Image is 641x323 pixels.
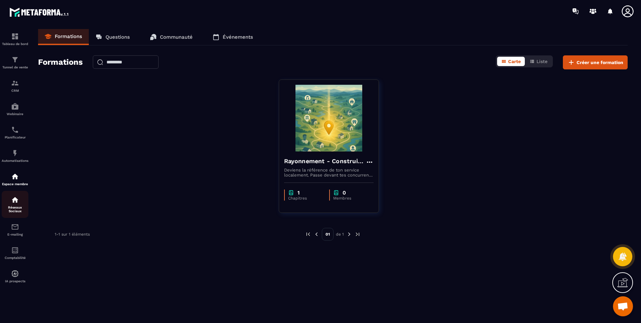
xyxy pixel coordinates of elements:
img: logo [9,6,69,18]
p: Tableau de bord [2,42,28,46]
p: E-mailing [2,233,28,236]
a: Événements [206,29,260,45]
p: Questions [105,34,130,40]
img: accountant [11,246,19,254]
p: 01 [322,228,334,241]
img: formation-background [284,85,374,151]
img: prev [305,231,311,237]
img: automations [11,102,19,110]
img: automations [11,270,19,278]
a: Questions [89,29,137,45]
img: email [11,223,19,231]
img: automations [11,149,19,157]
p: CRM [2,89,28,92]
p: Événements [223,34,253,40]
a: schedulerschedulerPlanificateur [2,121,28,144]
img: scheduler [11,126,19,134]
p: 0 [343,190,346,196]
span: Carte [508,59,521,64]
img: next [346,231,352,237]
a: automationsautomationsEspace membre [2,168,28,191]
p: Communauté [160,34,193,40]
p: de 1 [336,232,344,237]
p: Espace membre [2,182,28,186]
span: Créer une formation [577,59,623,66]
p: Chapitres [288,196,323,201]
a: formationformationTableau de bord [2,27,28,51]
p: Deviens la référence de ton service localement. Passe devant tes concurrents et devient enfin ren... [284,168,374,178]
span: Liste [537,59,548,64]
p: 1-1 sur 1 éléments [55,232,90,237]
a: Ouvrir le chat [613,296,633,316]
button: Liste [525,57,552,66]
a: formationformationTunnel de vente [2,51,28,74]
a: social-networksocial-networkRéseaux Sociaux [2,191,28,218]
p: IA prospects [2,279,28,283]
a: formation-backgroundRayonnement - Construire une page Google My Business optimiséeDeviens la réfé... [279,79,387,221]
p: Formations [55,33,82,39]
img: next [355,231,361,237]
img: formation [11,32,19,40]
a: formationformationCRM [2,74,28,97]
a: emailemailE-mailing [2,218,28,241]
img: formation [11,56,19,64]
a: Formations [38,29,89,45]
p: Réseaux Sociaux [2,206,28,213]
img: social-network [11,196,19,204]
img: chapter [333,190,339,196]
p: Planificateur [2,135,28,139]
img: automations [11,173,19,181]
p: Membres [333,196,367,201]
button: Créer une formation [563,55,628,69]
p: Automatisations [2,159,28,163]
a: Communauté [143,29,199,45]
a: accountantaccountantComptabilité [2,241,28,265]
p: Tunnel de vente [2,65,28,69]
button: Carte [497,57,525,66]
p: Comptabilité [2,256,28,260]
p: 1 [297,190,300,196]
img: formation [11,79,19,87]
p: Webinaire [2,112,28,116]
a: automationsautomationsAutomatisations [2,144,28,168]
img: prev [313,231,319,237]
img: chapter [288,190,294,196]
a: automationsautomationsWebinaire [2,97,28,121]
h2: Formations [38,55,83,69]
h4: Rayonnement - Construire une page Google My Business optimisée [284,156,366,166]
